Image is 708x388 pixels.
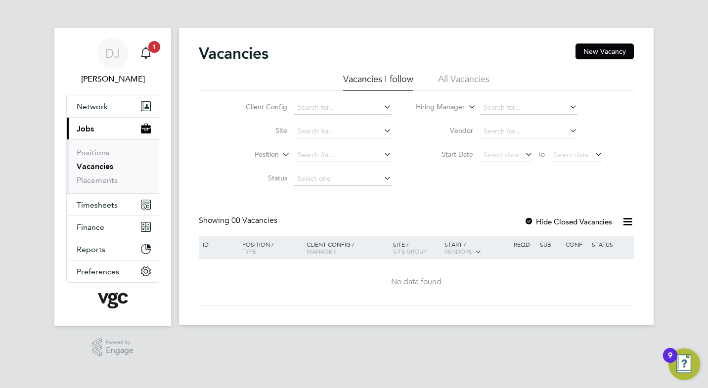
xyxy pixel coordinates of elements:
[589,236,632,253] div: Status
[77,148,109,157] a: Positions
[230,126,287,135] label: Site
[66,38,159,85] a: DJ[PERSON_NAME]
[668,348,700,380] button: Open Resource Center, 9 new notifications
[136,38,156,69] a: 1
[391,236,442,259] div: Site /
[442,236,511,260] div: Start /
[77,175,118,185] a: Placements
[294,101,392,115] input: Search for...
[438,73,489,91] li: All Vacancies
[77,102,108,111] span: Network
[105,47,120,60] span: DJ
[67,118,159,139] button: Jobs
[67,95,159,117] button: Network
[67,260,159,282] button: Preferences
[230,173,287,182] label: Status
[77,267,119,276] span: Preferences
[106,338,133,346] span: Powered by
[416,150,473,159] label: Start Date
[230,102,287,111] label: Client Config
[200,277,632,287] div: No data found
[480,101,577,115] input: Search for...
[67,194,159,216] button: Timesheets
[563,236,589,253] div: Conf
[106,346,133,355] span: Engage
[77,245,105,254] span: Reports
[66,293,159,308] a: Go to home page
[67,139,159,193] div: Jobs
[231,216,277,225] span: 00 Vacancies
[294,148,392,162] input: Search for...
[92,338,134,357] a: Powered byEngage
[444,247,472,255] span: Vendors
[393,247,427,255] span: Site Group
[294,125,392,138] input: Search for...
[148,41,160,53] span: 1
[235,236,304,259] div: Position /
[416,126,473,135] label: Vendor
[524,217,612,226] label: Hide Closed Vacancies
[54,28,171,326] nav: Main navigation
[553,150,589,159] span: Select date
[200,236,235,253] div: ID
[67,216,159,238] button: Finance
[668,355,672,368] div: 9
[66,73,159,85] span: Donatas Jausicas
[199,216,279,226] div: Showing
[77,124,94,133] span: Jobs
[98,293,128,308] img: vgcgroup-logo-retina.png
[304,236,391,259] div: Client Config /
[77,222,104,232] span: Finance
[408,102,465,112] label: Hiring Manager
[242,247,256,255] span: Type
[77,200,118,210] span: Timesheets
[222,150,279,160] label: Position
[199,43,268,63] h2: Vacancies
[294,172,392,186] input: Select one
[575,43,634,59] button: New Vacancy
[484,150,519,159] span: Select date
[77,162,113,171] a: Vacancies
[537,236,563,253] div: Sub
[343,73,413,91] li: Vacancies I follow
[480,125,577,138] input: Search for...
[511,236,537,253] div: Reqd
[535,148,548,161] span: To
[67,238,159,260] button: Reports
[307,247,336,255] span: Manager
